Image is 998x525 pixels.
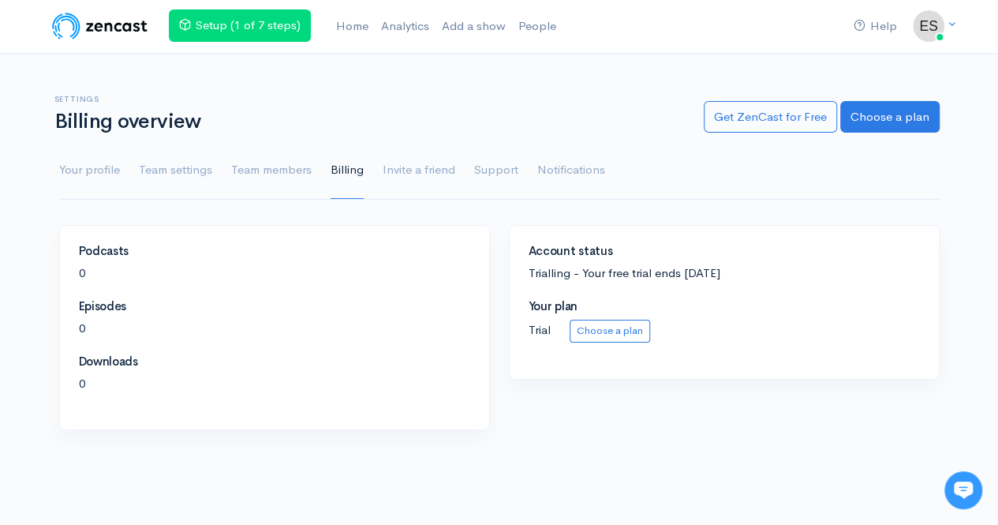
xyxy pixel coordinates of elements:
[330,9,375,43] a: Home
[512,9,563,43] a: People
[169,9,311,42] a: Setup (1 of 7 steps)
[474,142,518,199] a: Support
[375,9,435,43] a: Analytics
[79,264,470,283] p: 0
[21,271,294,290] p: Find an answer quickly
[944,471,982,509] iframe: gist-messenger-bubble-iframe
[139,142,212,199] a: Team settings
[79,375,470,393] p: 0
[54,111,685,133] h1: Billing overview
[847,9,903,43] a: Help
[529,245,920,258] h4: Account status
[102,219,189,231] span: New conversation
[59,142,120,199] a: Your profile
[383,142,455,199] a: Invite a friend
[79,355,470,369] h4: Downloads
[79,300,470,313] h4: Episodes
[79,245,470,258] h4: Podcasts
[24,105,292,181] h2: Just let us know if you need anything and we'll be happy to help! 🙂
[704,101,837,133] a: Get ZenCast for Free
[46,297,282,328] input: Search articles
[24,77,292,102] h1: Hi 👋
[79,320,470,338] p: 0
[231,142,312,199] a: Team members
[331,142,364,199] a: Billing
[840,101,940,133] a: Choose a plan
[913,10,944,42] img: ...
[529,264,920,283] p: Trialling - Your free trial ends [DATE]
[529,300,920,313] h4: Your plan
[24,209,291,241] button: New conversation
[50,10,150,42] img: ZenCast Logo
[537,142,605,199] a: Notifications
[570,320,650,343] a: Choose a plan
[54,95,685,103] h6: Settings
[529,320,920,343] p: Trial
[435,9,512,43] a: Add a show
